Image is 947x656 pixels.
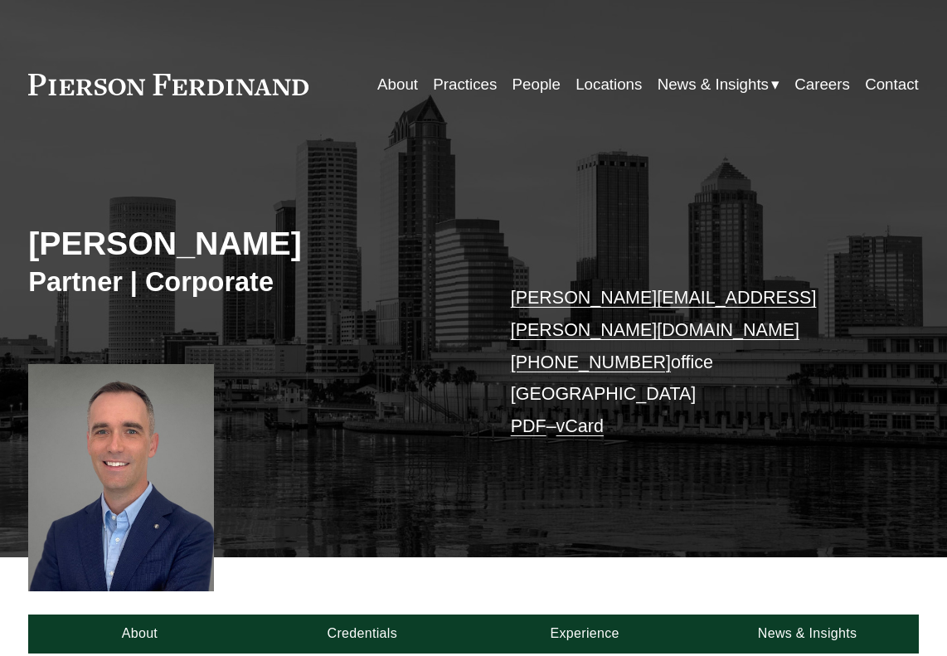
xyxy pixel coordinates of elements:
[473,615,696,653] a: Experience
[511,352,671,372] a: [PHONE_NUMBER]
[794,69,850,100] a: Careers
[512,69,561,100] a: People
[865,69,919,100] a: Contact
[696,615,918,653] a: News & Insights
[511,416,546,436] a: PDF
[511,288,817,340] a: [PERSON_NAME][EMAIL_ADDRESS][PERSON_NAME][DOMAIN_NAME]
[658,70,769,99] span: News & Insights
[28,615,250,653] a: About
[511,282,881,442] p: office [GEOGRAPHIC_DATA] –
[28,265,473,299] h3: Partner | Corporate
[251,615,473,653] a: Credentials
[28,224,473,264] h2: [PERSON_NAME]
[556,416,604,436] a: vCard
[658,69,779,100] a: folder dropdown
[575,69,642,100] a: Locations
[377,69,418,100] a: About
[433,69,497,100] a: Practices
